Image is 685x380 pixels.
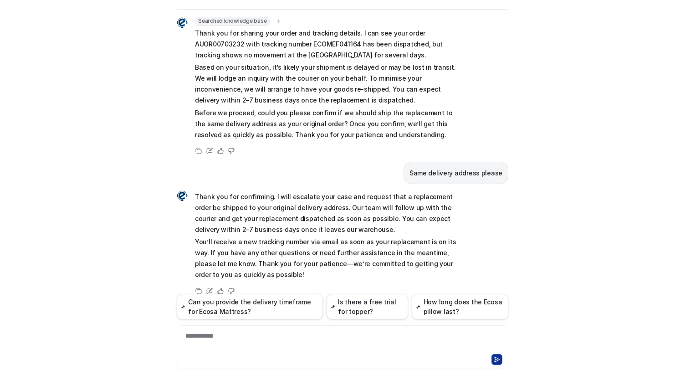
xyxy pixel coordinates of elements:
[195,28,461,61] p: Thank you for sharing your order and tracking details. I can see your order AUOR00703232 with tra...
[177,294,323,319] button: Can you provide the delivery timeframe for Ecosa Mattress?
[327,294,408,319] button: Is there a free trial for topper?
[195,17,270,26] span: Searched knowledge base
[177,190,188,201] img: Widget
[195,191,461,235] p: Thank you for confirming. I will escalate your case and request that a replacement order be shipp...
[195,108,461,140] p: Before we proceed, could you please confirm if we should ship the replacement to the same deliver...
[409,168,502,179] p: Same delivery address please
[195,236,461,280] p: You’ll receive a new tracking number via email as soon as your replacement is on its way. If you ...
[412,294,508,319] button: How long does the Ecosa pillow last?
[195,62,461,106] p: Based on your situation, it’s likely your shipment is delayed or may be lost in transit. We will ...
[177,17,188,28] img: Widget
